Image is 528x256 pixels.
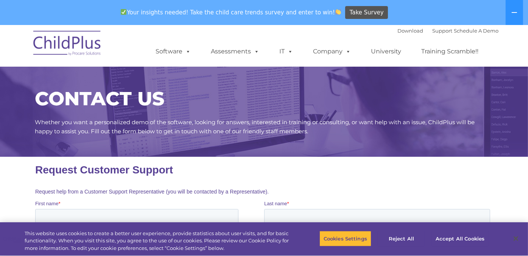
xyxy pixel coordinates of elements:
[398,28,499,34] font: |
[30,25,105,63] img: ChildPlus by Procare Solutions
[204,44,267,59] a: Assessments
[229,44,252,50] span: Last name
[335,9,341,15] img: 👏
[378,231,425,247] button: Reject All
[148,44,199,59] a: Software
[345,6,388,19] a: Take Survey
[364,44,409,59] a: University
[508,230,524,247] button: Close
[272,44,301,59] a: IT
[229,75,261,81] span: Phone number
[121,9,126,15] img: ✅
[306,44,359,59] a: Company
[433,28,453,34] a: Support
[398,28,424,34] a: Download
[454,28,499,34] a: Schedule A Demo
[431,231,489,247] button: Accept All Cookies
[35,87,165,110] span: CONTACT US
[118,5,344,20] span: Your insights needed! Take the child care trends survey and enter to win!
[25,230,290,252] div: This website uses cookies to create a better user experience, provide statistics about user visit...
[414,44,486,59] a: Training Scramble!!
[319,231,371,247] button: Cookies Settings
[350,6,384,19] span: Take Survey
[35,119,475,135] span: Whether you want a personalized demo of the software, looking for answers, interested in training...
